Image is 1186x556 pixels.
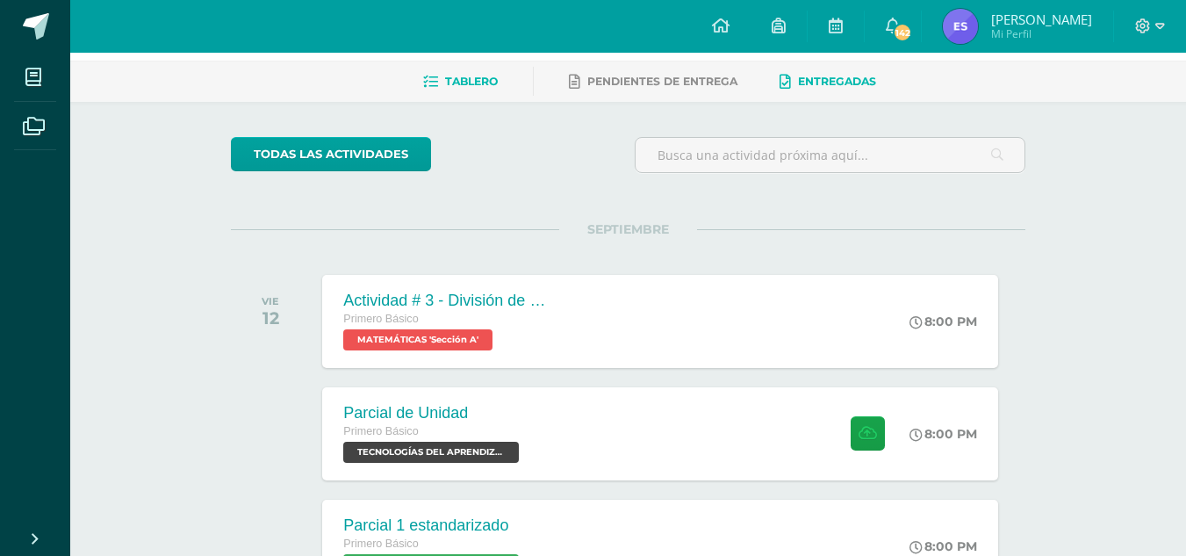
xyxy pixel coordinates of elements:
[343,538,418,550] span: Primero Básico
[943,9,978,44] img: c828186748a3b9cb13999bfca1002089.png
[991,26,1092,41] span: Mi Perfil
[343,442,519,463] span: TECNOLOGÍAS DEL APRENDIZAJE Y LA COMUNICACIÓN 'Sección A'
[262,295,279,307] div: VIE
[893,23,912,42] span: 142
[559,221,697,237] span: SEPTIEMBRE
[636,138,1024,172] input: Busca una actividad próxima aquí...
[343,404,523,422] div: Parcial de Unidad
[798,75,876,88] span: Entregadas
[343,313,418,325] span: Primero Básico
[909,426,977,442] div: 8:00 PM
[262,307,279,329] div: 12
[343,425,418,437] span: Primero Básico
[991,11,1092,28] span: [PERSON_NAME]
[445,75,498,88] span: Tablero
[780,68,876,96] a: Entregadas
[343,329,492,350] span: MATEMÁTICAS 'Sección A'
[231,137,431,171] a: todas las Actividades
[909,538,977,554] div: 8:00 PM
[423,68,498,96] a: Tablero
[587,75,737,88] span: Pendientes de entrega
[343,292,554,310] div: Actividad # 3 - División de Fracciones
[909,314,977,329] div: 8:00 PM
[343,516,523,535] div: Parcial 1 estandarizado
[569,68,737,96] a: Pendientes de entrega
